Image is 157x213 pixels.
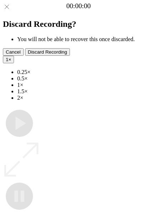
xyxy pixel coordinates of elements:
[17,75,154,82] li: 0.5×
[17,88,154,95] li: 1.5×
[17,36,154,43] li: You will not be able to recover this once discarded.
[25,48,70,56] button: Discard Recording
[66,2,91,10] a: 00:00:00
[6,57,8,62] span: 1
[3,56,14,63] button: 1×
[17,69,154,75] li: 0.25×
[17,82,154,88] li: 1×
[3,48,24,56] button: Cancel
[3,19,154,29] h2: Discard Recording?
[17,95,154,101] li: 2×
